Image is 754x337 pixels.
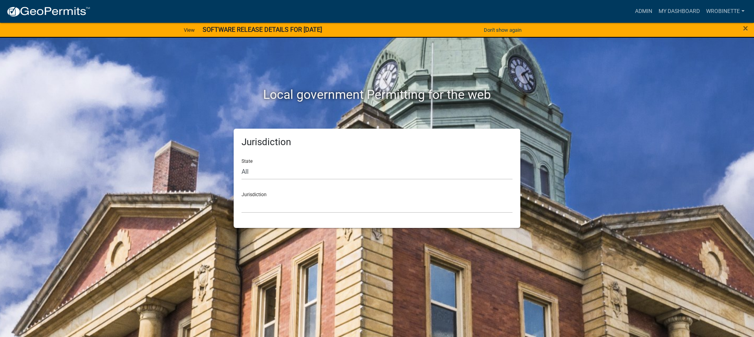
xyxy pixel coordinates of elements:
a: wrobinette [703,4,748,19]
button: Close [743,24,748,33]
a: My Dashboard [655,4,703,19]
a: View [181,24,198,36]
h5: Jurisdiction [242,137,512,148]
strong: SOFTWARE RELEASE DETAILS FOR [DATE] [203,26,322,33]
span: × [743,23,748,34]
button: Don't show again [481,24,525,36]
h2: Local government Permitting for the web [159,87,595,102]
a: Admin [632,4,655,19]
